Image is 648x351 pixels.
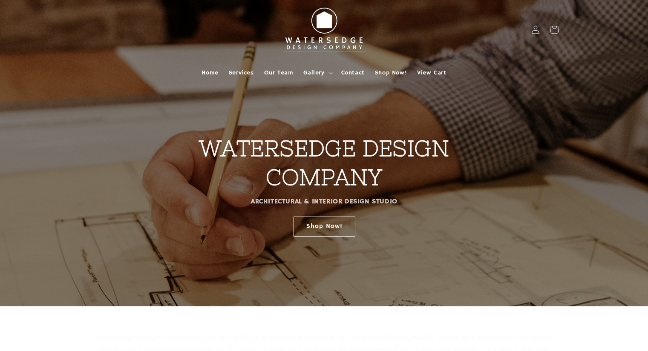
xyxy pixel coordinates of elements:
img: Watersedge Design Co [277,3,371,56]
a: Services [224,64,259,82]
strong: ARCHITECTURAL & INTERIOR DESIGN STUDIO [251,197,397,206]
span: Our Team [264,69,294,77]
a: Contact [336,64,370,82]
span: Contact [341,69,365,77]
a: Our Team [259,64,299,82]
span: Shop Now! [375,69,407,77]
a: Shop Now! [293,216,355,236]
a: Shop Now! [370,64,412,82]
span: Gallery [303,69,324,77]
summary: Gallery [298,64,336,82]
span: Home [202,69,218,77]
a: View Cart [412,64,451,82]
strong: WATERSEDGE DESIGN COMPANY [199,136,449,190]
span: Services [229,69,254,77]
span: View Cart [417,69,446,77]
a: Home [196,64,223,82]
